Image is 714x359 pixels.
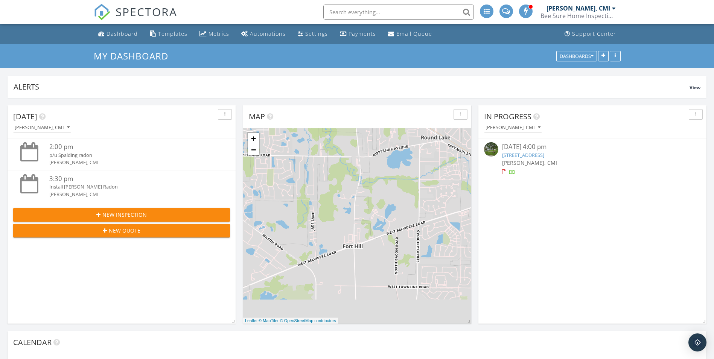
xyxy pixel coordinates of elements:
a: Email Queue [385,27,435,41]
div: [PERSON_NAME], CMI [15,125,70,130]
a: © OpenStreetMap contributors [280,318,336,323]
a: Zoom out [248,144,259,155]
input: Search everything... [323,5,474,20]
div: Templates [158,30,187,37]
img: streetview [484,142,498,157]
span: [PERSON_NAME], CMI [502,159,557,166]
button: [PERSON_NAME], CMI [484,123,542,133]
a: Automations (Advanced) [238,27,289,41]
a: Leaflet [245,318,257,323]
button: New Inspection [13,208,230,222]
div: 2:00 pm [49,142,212,152]
div: Payments [349,30,376,37]
a: [STREET_ADDRESS] [502,152,544,158]
div: Dashboard [107,30,138,37]
span: New Inspection [102,211,147,219]
a: Support Center [562,27,619,41]
div: Install [PERSON_NAME] Radon [49,183,212,190]
a: © MapTiler [259,318,279,323]
span: SPECTORA [116,4,177,20]
span: [DATE] [13,111,37,122]
div: 3:30 pm [49,174,212,184]
div: [DATE] 4:00 pm [502,142,683,152]
div: Open Intercom Messenger [688,333,706,351]
div: [PERSON_NAME], CMI [49,191,212,198]
span: Map [249,111,265,122]
div: Alerts [14,82,690,92]
div: Automations [250,30,286,37]
img: The Best Home Inspection Software - Spectora [94,4,110,20]
span: Calendar [13,337,52,347]
span: View [690,84,700,91]
div: [PERSON_NAME], CMI [547,5,610,12]
div: Settings [305,30,328,37]
div: [PERSON_NAME], CMI [486,125,540,130]
a: Dashboard [95,27,141,41]
div: Support Center [572,30,616,37]
a: My Dashboard [94,50,175,62]
button: New Quote [13,224,230,237]
a: Settings [295,27,331,41]
button: [PERSON_NAME], CMI [13,123,71,133]
div: Bee Sure Home Inspection Svcs. [540,12,616,20]
a: Templates [147,27,190,41]
div: | [243,318,338,324]
div: Metrics [209,30,229,37]
button: Dashboards [556,51,597,61]
div: Email Queue [396,30,432,37]
a: Metrics [196,27,232,41]
div: [PERSON_NAME], CMI [49,159,212,166]
a: [DATE] 4:00 pm [STREET_ADDRESS] [PERSON_NAME], CMI [484,142,701,176]
a: Payments [337,27,379,41]
span: In Progress [484,111,531,122]
span: New Quote [109,227,140,234]
div: p/u Spalding radon [49,152,212,159]
a: SPECTORA [94,10,177,26]
a: Zoom in [248,133,259,144]
div: Dashboards [560,53,594,59]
